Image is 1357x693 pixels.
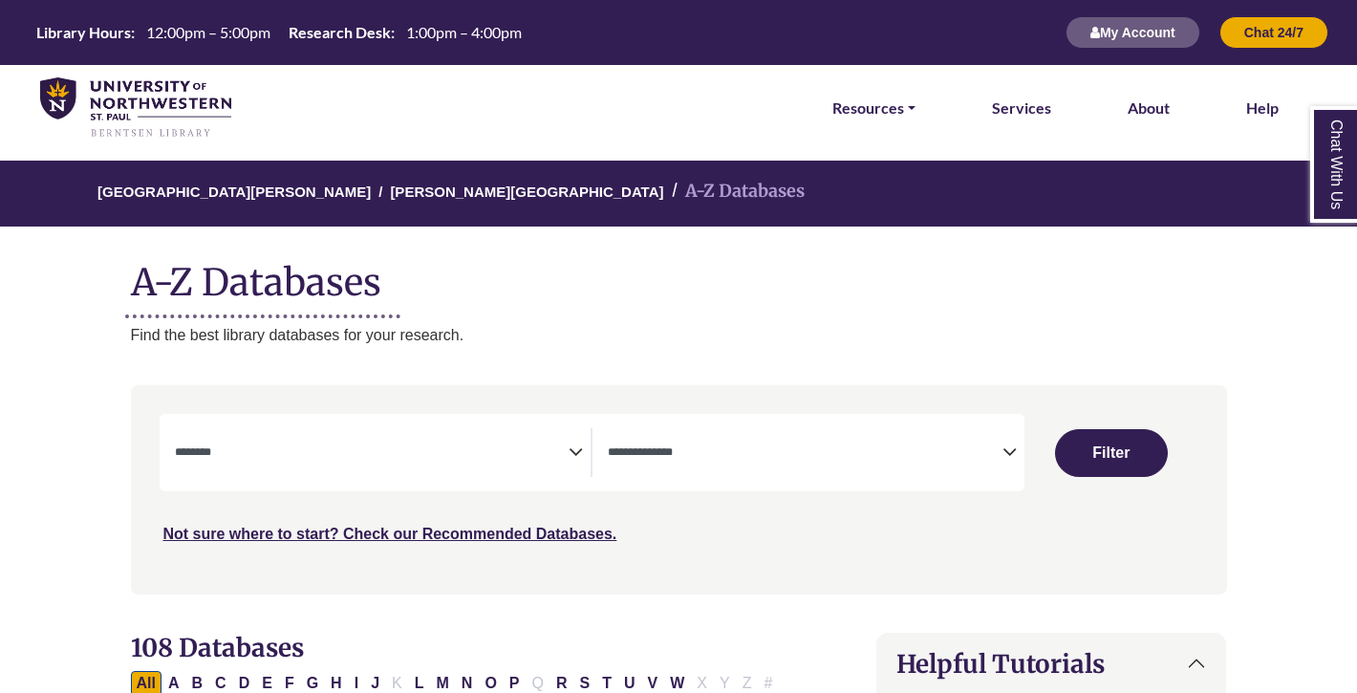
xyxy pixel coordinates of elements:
[163,526,617,542] a: Not sure where to start? Check our Recommended Databases.
[608,446,1002,462] textarea: Search
[832,96,915,120] a: Resources
[97,181,371,200] a: [GEOGRAPHIC_DATA][PERSON_NAME]
[131,161,1227,227] nav: breadcrumb
[390,181,663,200] a: [PERSON_NAME][GEOGRAPHIC_DATA]
[40,77,231,139] img: library_home
[131,385,1227,594] nav: Search filters
[175,446,570,462] textarea: Search
[1055,429,1168,477] button: Submit for Search Results
[131,632,304,663] span: 108 Databases
[1246,96,1279,120] a: Help
[29,22,529,44] a: Hours Today
[131,323,1227,348] p: Find the best library databases for your research.
[406,23,522,41] span: 1:00pm – 4:00pm
[1219,24,1328,40] a: Chat 24/7
[281,22,396,42] th: Research Desk:
[992,96,1051,120] a: Services
[1219,16,1328,49] button: Chat 24/7
[1066,24,1200,40] a: My Account
[664,178,805,206] li: A-Z Databases
[29,22,136,42] th: Library Hours:
[131,246,1227,304] h1: A-Z Databases
[1128,96,1170,120] a: About
[1066,16,1200,49] button: My Account
[29,22,529,40] table: Hours Today
[131,674,781,690] div: Alpha-list to filter by first letter of database name
[146,23,270,41] span: 12:00pm – 5:00pm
